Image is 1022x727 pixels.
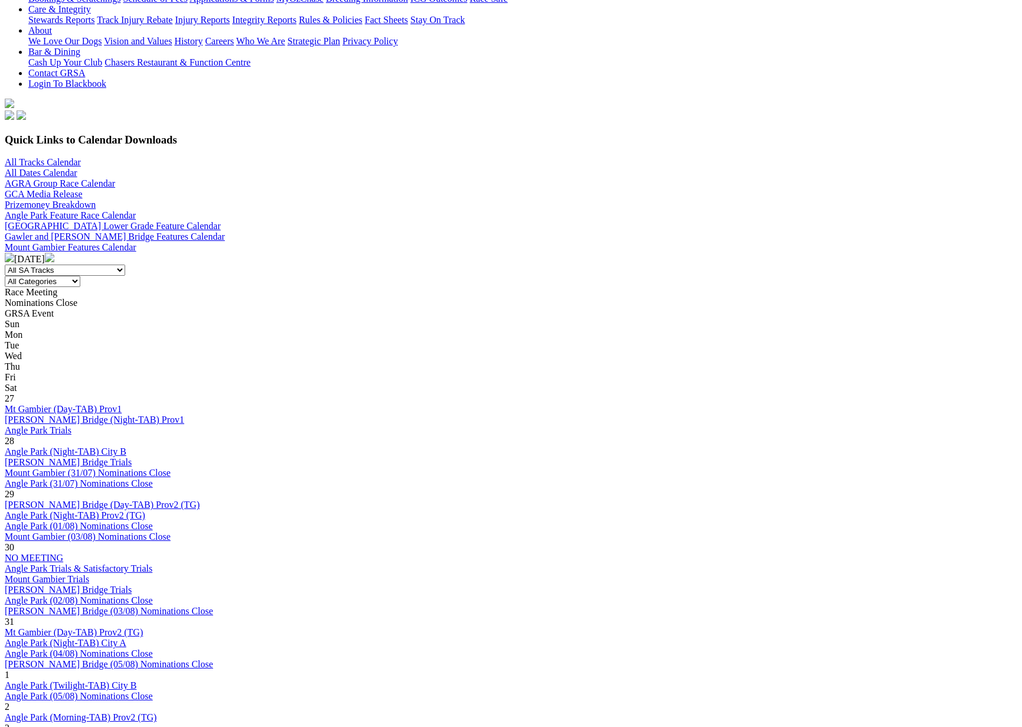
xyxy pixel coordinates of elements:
div: Nominations Close [5,298,1017,308]
div: Care & Integrity [28,15,1017,25]
div: Sat [5,383,1017,393]
a: Who We Are [236,36,285,46]
span: 1 [5,670,9,680]
a: Angle Park (Twilight-TAB) City B [5,680,136,690]
a: [GEOGRAPHIC_DATA] Lower Grade Feature Calendar [5,221,221,231]
a: Angle Park (Night-TAB) City B [5,446,126,457]
a: Stewards Reports [28,15,94,25]
span: 27 [5,393,14,403]
h3: Quick Links to Calendar Downloads [5,133,1017,146]
img: facebook.svg [5,110,14,120]
a: [PERSON_NAME] Bridge (05/08) Nominations Close [5,659,213,669]
div: GRSA Event [5,308,1017,319]
a: Stay On Track [410,15,465,25]
a: All Dates Calendar [5,168,77,178]
img: chevron-left-pager-white.svg [5,253,14,262]
div: Bar & Dining [28,57,1017,68]
a: GCA Media Release [5,189,83,199]
a: About [28,25,52,35]
div: Mon [5,330,1017,340]
a: Angle Park (04/08) Nominations Close [5,648,153,658]
a: Angle Park Trials [5,425,71,435]
a: Angle Park Trials & Satisfactory Trials [5,563,152,573]
a: Angle Park (02/08) Nominations Close [5,595,153,605]
a: Angle Park (31/07) Nominations Close [5,478,153,488]
a: [PERSON_NAME] Bridge (Night-TAB) Prov1 [5,415,184,425]
a: Angle Park (Night-TAB) City A [5,638,126,648]
a: Gawler and [PERSON_NAME] Bridge Features Calendar [5,232,225,242]
a: Cash Up Your Club [28,57,102,67]
a: History [174,36,203,46]
span: 28 [5,436,14,446]
a: Chasers Restaurant & Function Centre [105,57,250,67]
a: Prizemoney Breakdown [5,200,96,210]
a: [PERSON_NAME] Bridge (03/08) Nominations Close [5,606,213,616]
a: Care & Integrity [28,4,91,14]
div: Fri [5,372,1017,383]
a: Angle Park (01/08) Nominations Close [5,521,153,531]
a: Angle Park (Morning-TAB) Prov2 (TG) [5,712,156,722]
a: [PERSON_NAME] Bridge (Day-TAB) Prov2 (TG) [5,500,200,510]
span: 30 [5,542,14,552]
a: AGRA Group Race Calendar [5,178,115,188]
div: Race Meeting [5,287,1017,298]
a: Bar & Dining [28,47,80,57]
span: 31 [5,617,14,627]
span: 29 [5,489,14,499]
a: We Love Our Dogs [28,36,102,46]
img: chevron-right-pager-white.svg [45,253,54,262]
a: Mount Gambier (03/08) Nominations Close [5,532,171,542]
a: [PERSON_NAME] Bridge Trials [5,457,132,467]
div: [DATE] [5,253,1017,265]
a: Mount Gambier (31/07) Nominations Close [5,468,171,478]
a: Track Injury Rebate [97,15,172,25]
a: Login To Blackbook [28,79,106,89]
a: Careers [205,36,234,46]
a: Strategic Plan [288,36,340,46]
a: All Tracks Calendar [5,157,81,167]
a: Mt Gambier (Day-TAB) Prov1 [5,404,122,414]
a: Angle Park (Night-TAB) Prov2 (TG) [5,510,145,520]
div: Thu [5,361,1017,372]
a: Integrity Reports [232,15,296,25]
img: logo-grsa-white.png [5,99,14,108]
div: Wed [5,351,1017,361]
div: Sun [5,319,1017,330]
a: Contact GRSA [28,68,85,78]
a: Vision and Values [104,36,172,46]
a: [PERSON_NAME] Bridge Trials [5,585,132,595]
a: Fact Sheets [365,15,408,25]
a: Mount Gambier Features Calendar [5,242,136,252]
div: About [28,36,1017,47]
a: Mt Gambier (Day-TAB) Prov2 (TG) [5,627,143,637]
img: twitter.svg [17,110,26,120]
a: Mount Gambier Trials [5,574,89,584]
a: Privacy Policy [342,36,398,46]
a: Rules & Policies [299,15,363,25]
a: Injury Reports [175,15,230,25]
div: Tue [5,340,1017,351]
a: Angle Park (05/08) Nominations Close [5,691,153,701]
span: 2 [5,702,9,712]
a: NO MEETING [5,553,63,563]
a: Angle Park Feature Race Calendar [5,210,136,220]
